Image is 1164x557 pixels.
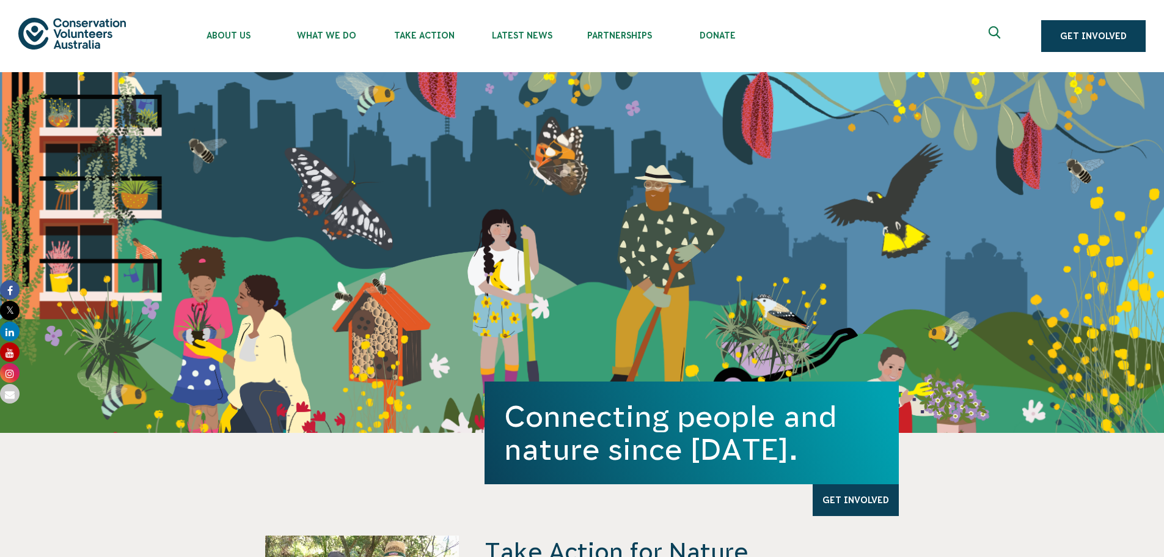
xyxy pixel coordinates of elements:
[473,31,571,40] span: Latest News
[981,21,1011,51] button: Expand search box Close search box
[277,31,375,40] span: What We Do
[668,31,766,40] span: Donate
[18,18,126,49] img: logo.svg
[989,26,1004,46] span: Expand search box
[180,31,277,40] span: About Us
[813,484,899,516] a: Get Involved
[375,31,473,40] span: Take Action
[1041,20,1146,52] a: Get Involved
[504,400,879,466] h1: Connecting people and nature since [DATE].
[571,31,668,40] span: Partnerships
